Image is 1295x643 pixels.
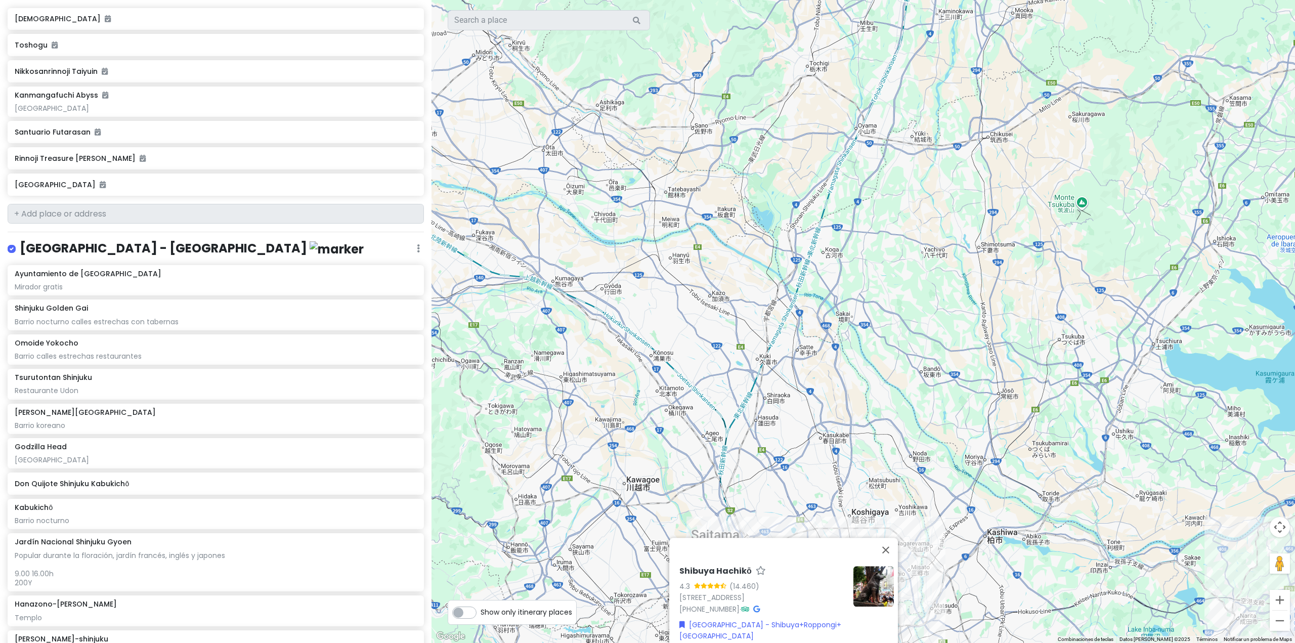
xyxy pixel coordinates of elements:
[15,338,78,348] h6: Omoide Yokocho
[15,304,88,313] h6: Shinjuku Golden Gai
[100,181,106,188] i: Added to itinerary
[8,204,424,224] input: + Add place or address
[15,479,417,488] h6: Don Quijote Shinjuku Kabukichō
[15,67,417,76] h6: Nikkosanrinnoji Taiyuin
[15,269,161,278] h6: Ayuntamiento de [GEOGRAPHIC_DATA]
[15,352,417,361] div: Barrio calles estrechas restaurantes
[15,154,417,163] h6: Rinnoji Treasure [PERSON_NAME]
[15,551,417,588] div: Popular durante la floración, jardín francés, inglés y japones 9.00 16.00h 200Y
[874,538,898,562] button: Cerrar
[1058,636,1113,643] button: Combinaciones de teclas
[15,537,132,546] h6: Jardín Nacional Shinjuku Gyoen
[15,516,417,525] div: Barrio nocturno
[15,14,417,23] h6: [DEMOGRAPHIC_DATA]
[15,282,417,291] div: Mirador gratis
[15,442,67,451] h6: Godzilla Head
[1270,517,1290,537] button: Controles de visualización del mapa
[679,604,740,614] a: [PHONE_NUMBER]
[15,127,417,137] h6: Santuario Futarasan
[679,619,870,642] a: [GEOGRAPHIC_DATA] - Shibuya+Roppongi+[GEOGRAPHIC_DATA]
[15,373,92,382] h6: Tsurutontan Shinjuku
[753,606,760,613] i: Google Maps
[679,581,694,592] div: 4.3
[15,386,417,395] div: Restaurante Udon
[15,317,417,326] div: Barrio nocturno calles estrechas con tabernas
[15,421,417,430] div: Barrio koreano
[755,566,765,577] a: Star place
[102,92,108,99] i: Added to itinerary
[102,68,108,75] i: Added to itinerary
[1270,611,1290,631] button: Reducir
[310,241,364,257] img: marker
[679,566,752,577] h6: Shibuya Hachikō
[15,40,417,50] h6: Toshogu
[853,566,894,607] img: Picture of the place
[1270,553,1290,574] button: Arrastra al hombrecito al mapa para abrir Street View
[1224,636,1292,642] a: Notificar un problema de Maps
[729,581,759,592] div: (14.460)
[679,592,745,603] a: [STREET_ADDRESS]
[434,630,467,643] a: Abre esta zona en Google Maps (se abre en una nueva ventana)
[1196,636,1218,642] a: Términos
[15,613,417,622] div: Templo
[15,599,117,609] h6: Hanazono-[PERSON_NAME]
[1119,636,1190,642] span: Datos [PERSON_NAME] ©2025
[15,503,53,512] h6: Kabukichō
[140,155,146,162] i: Added to itinerary
[105,15,111,22] i: Added to itinerary
[481,607,572,618] span: Show only itinerary places
[434,630,467,643] img: Google
[20,240,364,257] h4: [GEOGRAPHIC_DATA] - [GEOGRAPHIC_DATA]
[15,104,417,113] div: [GEOGRAPHIC_DATA]
[15,91,108,100] h6: Kanmangafuchi Abyss
[95,128,101,136] i: Added to itinerary
[15,408,156,417] h6: [PERSON_NAME][GEOGRAPHIC_DATA]
[1270,590,1290,610] button: Ampliar
[52,41,58,49] i: Added to itinerary
[15,180,417,189] h6: [GEOGRAPHIC_DATA]
[679,566,845,615] div: ·
[448,10,650,30] input: Search a place
[741,606,749,613] i: Tripadvisor
[15,455,417,464] div: [GEOGRAPHIC_DATA]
